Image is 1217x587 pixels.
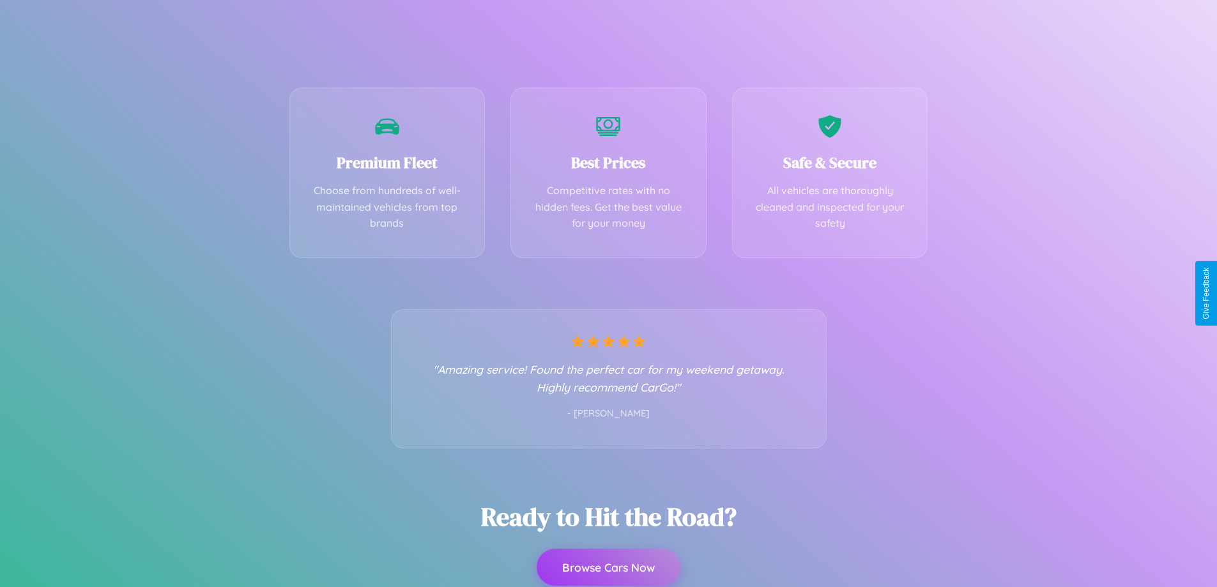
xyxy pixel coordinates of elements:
p: Choose from hundreds of well-maintained vehicles from top brands [309,183,466,232]
button: Browse Cars Now [537,549,680,586]
p: All vehicles are thoroughly cleaned and inspected for your safety [752,183,908,232]
p: Competitive rates with no hidden fees. Get the best value for your money [530,183,687,232]
p: - [PERSON_NAME] [417,406,800,422]
h2: Ready to Hit the Road? [481,499,737,534]
h3: Premium Fleet [309,152,466,173]
div: Give Feedback [1202,268,1211,319]
p: "Amazing service! Found the perfect car for my weekend getaway. Highly recommend CarGo!" [417,360,800,396]
h3: Safe & Secure [752,152,908,173]
h3: Best Prices [530,152,687,173]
